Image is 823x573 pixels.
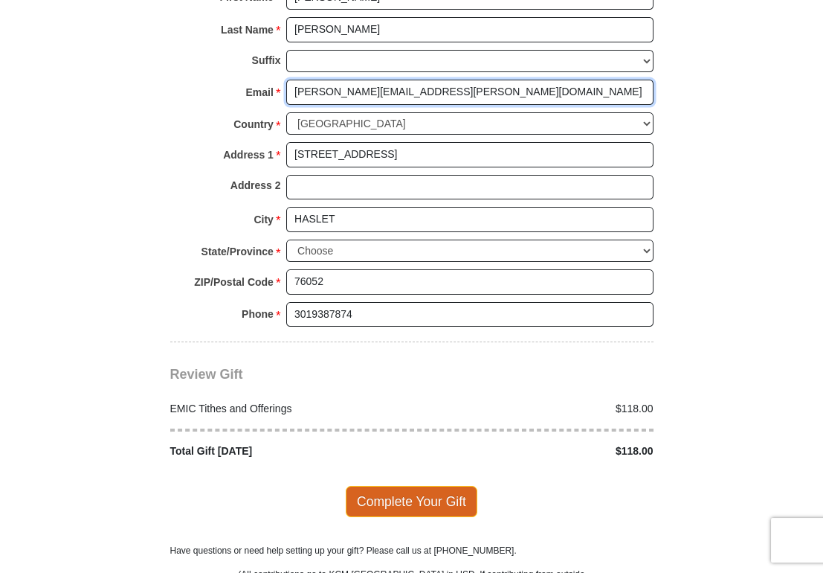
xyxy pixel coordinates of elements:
[221,19,274,40] strong: Last Name
[230,175,281,196] strong: Address 2
[194,272,274,292] strong: ZIP/Postal Code
[223,144,274,165] strong: Address 1
[162,444,412,459] div: Total Gift [DATE]
[170,367,243,382] span: Review Gift
[254,209,273,230] strong: City
[233,114,274,135] strong: Country
[252,50,281,71] strong: Suffix
[346,486,477,517] span: Complete Your Gift
[201,241,274,262] strong: State/Province
[242,304,274,324] strong: Phone
[162,401,412,417] div: EMIC Tithes and Offerings
[412,401,662,417] div: $118.00
[170,544,653,557] p: Have questions or need help setting up your gift? Please call us at [PHONE_NUMBER].
[412,444,662,459] div: $118.00
[246,82,274,103] strong: Email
